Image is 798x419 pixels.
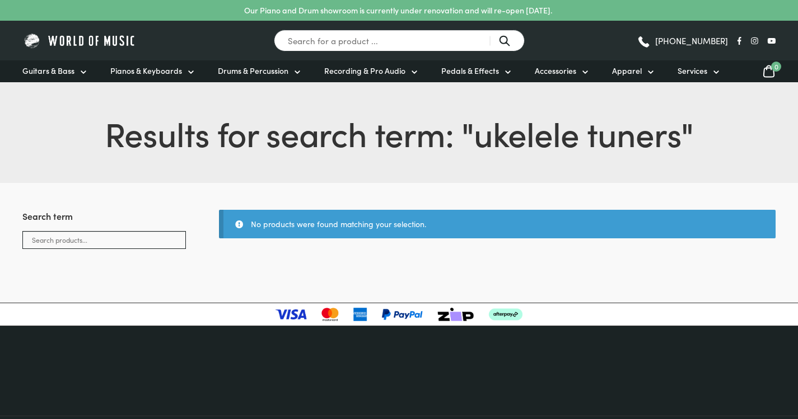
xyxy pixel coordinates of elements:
span: Pianos & Keyboards [110,65,182,77]
span: [PHONE_NUMBER] [655,36,728,45]
span: 0 [771,62,781,72]
p: Our Piano and Drum showroom is currently under renovation and will re-open [DATE]. [244,4,552,16]
span: Pedals & Effects [441,65,499,77]
span: Recording & Pro Audio [324,65,405,77]
span: Guitars & Bass [22,65,74,77]
span: Drums & Percussion [218,65,288,77]
input: Search products... [22,231,186,249]
img: World of Music [22,32,137,49]
h3: Search term [22,210,186,231]
span: Apparel [612,65,642,77]
span: ukelele tuners [474,109,681,156]
div: No products were found matching your selection. [219,210,776,238]
iframe: Chat with our support team [636,296,798,419]
img: payment-logos-updated [276,308,522,321]
input: Search for a product ... [274,30,525,51]
h1: Results for search term: " " [22,109,776,156]
span: Accessories [535,65,576,77]
a: [PHONE_NUMBER] [637,32,728,49]
span: Services [678,65,707,77]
